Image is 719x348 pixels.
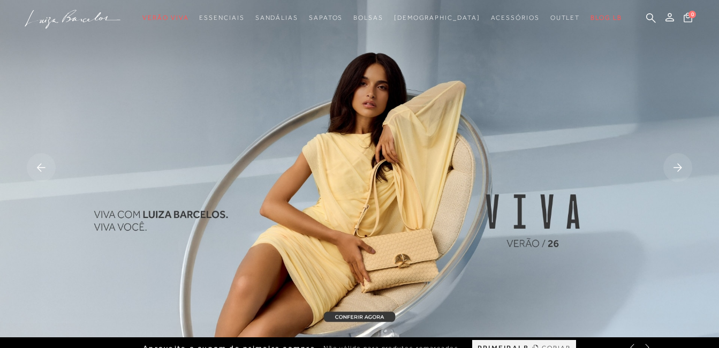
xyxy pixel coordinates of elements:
a: noSubCategoriesText [255,8,298,28]
span: [DEMOGRAPHIC_DATA] [394,14,480,21]
a: BLOG LB [591,8,622,28]
a: noSubCategoriesText [550,8,580,28]
a: noSubCategoriesText [394,8,480,28]
span: 0 [688,11,696,18]
span: Sapatos [309,14,343,21]
span: Outlet [550,14,580,21]
span: BLOG LB [591,14,622,21]
a: noSubCategoriesText [353,8,383,28]
span: Verão Viva [142,14,188,21]
span: Acessórios [491,14,540,21]
span: Sandálias [255,14,298,21]
a: noSubCategoriesText [142,8,188,28]
a: noSubCategoriesText [309,8,343,28]
a: noSubCategoriesText [491,8,540,28]
a: noSubCategoriesText [199,8,244,28]
button: 0 [680,12,695,26]
span: Bolsas [353,14,383,21]
span: Essenciais [199,14,244,21]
